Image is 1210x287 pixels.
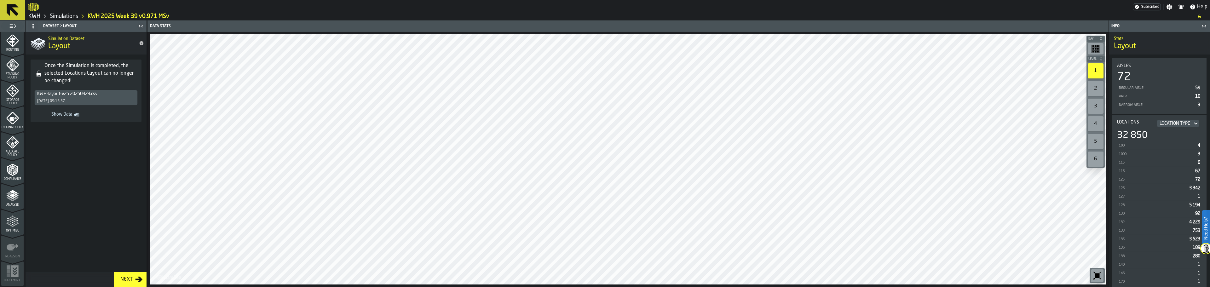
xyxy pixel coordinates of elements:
[1118,229,1190,233] div: 133
[1195,211,1200,216] span: 92
[28,13,1207,20] nav: Breadcrumb
[1198,160,1200,165] span: 6
[34,90,138,106] div: DropdownMenuValue-5c13afbf-4c6e-4697-8b32-4077b661a58b[DATE] 09:15:37
[50,13,78,20] a: link-to-/wh/i/4fb45246-3b77-4bb5-b880-c337c3c5facb
[1118,220,1187,224] div: 132
[1117,243,1201,252] div: StatList-item-136
[1118,246,1190,250] div: 136
[1195,86,1200,90] span: 59
[114,272,147,287] button: button-Next
[1118,203,1187,207] div: 128
[1117,277,1201,286] div: StatList-item-170
[1118,280,1195,284] div: 170
[1117,235,1201,243] div: StatList-item-135
[1092,271,1102,281] svg: Reset zoom and position
[1118,95,1193,99] div: Area
[1118,254,1190,258] div: 138
[1,158,24,183] li: menu Compliance
[1117,63,1131,68] span: Aisles
[1,55,24,80] li: menu Stacking Policy
[1086,80,1105,97] div: button-toolbar-undefined
[1195,169,1200,173] span: 67
[1117,63,1201,68] div: Title
[26,32,147,55] div: title-Layout
[1118,152,1195,156] div: 1000
[1,229,24,232] span: Optimise
[1118,161,1195,165] div: 115
[151,271,187,283] a: logo-header
[1198,262,1200,267] span: 1
[1118,186,1187,190] div: 126
[1133,3,1161,10] a: link-to-/wh/i/4fb45246-3b77-4bb5-b880-c337c3c5facb/settings/billing
[44,62,139,85] div: Once the Simulation is completed, the selected Locations Layout can no longer be changed!
[1118,103,1195,107] div: Narrow Aisle
[37,112,72,118] span: Show Data
[1117,120,1153,127] div: Locations
[1114,41,1136,51] span: Layout
[1,279,24,282] span: Implement
[1133,3,1161,10] div: Menu Subscription
[37,99,65,103] div: [DATE] 09:15:37
[1118,212,1193,216] div: 130
[1198,152,1200,156] span: 3
[1189,237,1200,241] span: 3 523
[1198,279,1200,284] span: 1
[1117,130,1148,141] div: 32 850
[1,210,24,235] li: menu Optimise
[1087,57,1098,61] span: Level
[1088,99,1103,114] div: 3
[1117,83,1201,92] div: StatList-item-Regular Aisle
[1118,263,1195,267] div: 140
[1088,116,1103,131] div: 4
[1160,121,1190,126] div: DropdownMenuValue-LOCATION_RACKING_TYPE
[1164,4,1175,10] label: button-toggle-Settings
[1117,92,1201,100] div: StatList-item-Area
[118,276,135,283] div: Next
[1118,237,1187,241] div: 135
[1,203,24,207] span: Analyse
[1198,271,1200,275] span: 1
[48,35,134,41] h2: Sub Title
[1117,218,1201,226] div: StatList-item-132
[1110,24,1200,28] div: Info
[1117,150,1201,158] div: StatList-item-1000
[1117,201,1201,209] div: StatList-item-128
[1141,5,1159,9] span: Subscribed
[1112,58,1207,114] div: stat-Aisles
[1,126,24,129] span: Picking Policy
[1117,184,1201,192] div: StatList-item-126
[1,98,24,105] span: Storage Policy
[1088,63,1103,78] div: 1
[31,60,141,122] div: alert-Once the Simulation is completed, the selected Locations Layout can no longer be changed!
[1086,115,1105,133] div: button-toolbar-undefined
[1197,3,1207,11] span: Help
[1086,36,1105,42] button: button-
[1117,100,1201,109] div: StatList-item-Narrow Aisle
[1,150,24,157] span: Allocate Policy
[1193,228,1200,233] span: 753
[1,255,24,258] span: Re-assign
[1086,56,1105,62] button: button-
[34,111,84,119] a: toggle-dataset-table-Show Data
[1117,192,1201,201] div: StatList-item-127
[1118,271,1195,275] div: 146
[1090,268,1105,283] div: button-toolbar-undefined
[1086,62,1105,80] div: button-toolbar-undefined
[1088,152,1103,167] div: 6
[1117,269,1201,277] div: StatList-item-146
[1,80,24,106] li: menu Storage Policy
[1,22,24,31] label: button-toggle-Toggle Full Menu
[1189,203,1200,207] span: 5 194
[1200,22,1208,30] label: button-toggle-Close me
[1086,150,1105,168] div: button-toolbar-undefined
[1109,20,1210,32] header: Info
[1175,4,1187,10] label: button-toggle-Notifications
[1117,71,1131,83] div: 72
[1193,254,1200,258] span: 280
[1198,143,1200,148] span: 4
[1118,169,1193,173] div: 116
[1189,220,1200,224] span: 4 229
[1202,211,1209,246] label: Need Help?
[1117,226,1201,235] div: StatList-item-133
